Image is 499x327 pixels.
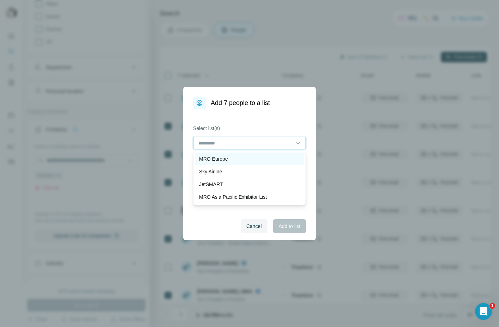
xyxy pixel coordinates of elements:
[199,193,267,200] p: MRO Asia Pacific Exhibitor List
[241,219,267,233] button: Cancel
[489,303,495,309] span: 1
[199,155,228,162] p: MRO Europe
[475,303,492,320] iframe: Intercom live chat
[193,125,306,132] label: Select list(s)
[211,98,270,108] h1: Add 7 people to a list
[246,223,262,230] span: Cancel
[199,168,222,175] p: Sky Airline
[199,181,223,188] p: JetSMART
